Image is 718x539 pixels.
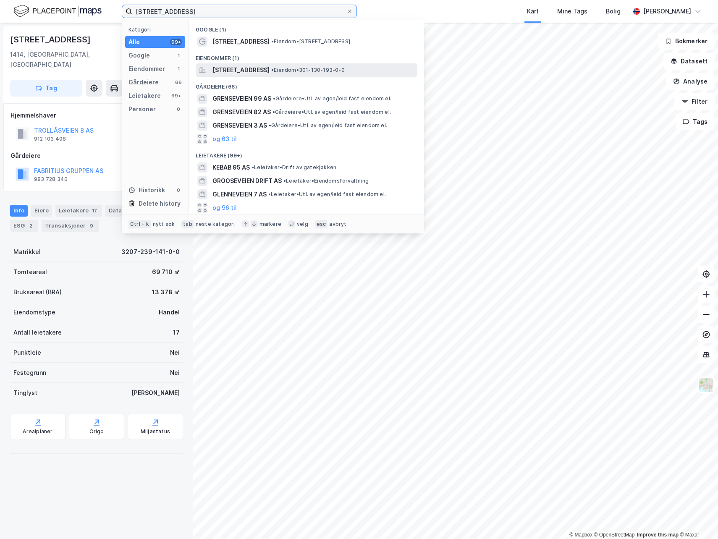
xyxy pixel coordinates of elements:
span: Eiendom • [STREET_ADDRESS] [271,38,350,45]
span: GROOSEVEIEN DRIFT AS [212,176,282,186]
div: Kategori [128,26,185,33]
div: Punktleie [13,348,41,358]
span: • [269,122,271,128]
button: Filter [674,93,715,110]
span: GRENSEVEIEN 3 AS [212,120,267,131]
div: Bolig [606,6,621,16]
div: Alle [128,37,140,47]
div: Nei [170,348,180,358]
div: Google [128,50,150,60]
span: • [271,67,274,73]
div: Eiendomstype [13,307,55,317]
div: 1414, [GEOGRAPHIC_DATA], [GEOGRAPHIC_DATA] [10,50,130,70]
span: GRENSEVEIEN 99 AS [212,94,271,104]
div: 9 [87,222,96,230]
span: • [273,95,275,102]
button: og 63 til [212,134,237,144]
iframe: Chat Widget [676,499,718,539]
div: [PERSON_NAME] [131,388,180,398]
span: GLENNEVEIEN 7 AS [212,189,267,199]
div: Eiendommer [128,64,165,74]
span: Gårdeiere • Utl. av egen/leid fast eiendom el. [269,122,387,129]
div: Gårdeiere [128,77,159,87]
div: Bruksareal (BRA) [13,287,62,297]
div: Leietakere (99+) [189,146,424,161]
span: • [268,191,271,197]
div: 17 [90,207,99,215]
div: velg [297,221,308,228]
span: • [252,164,254,170]
button: Datasett [663,53,715,70]
a: OpenStreetMap [594,532,635,538]
div: 66 [175,79,182,86]
div: [PERSON_NAME] [643,6,691,16]
div: markere [259,221,281,228]
div: Eiendommer (1) [189,48,424,63]
div: ESG [10,220,38,232]
span: Leietaker • Utl. av egen/leid fast eiendom el. [268,191,386,198]
div: 13 378 ㎡ [152,287,180,297]
span: Gårdeiere • Utl. av egen/leid fast eiendom el. [273,109,391,115]
div: [STREET_ADDRESS] [10,33,92,46]
div: Gårdeiere (66) [189,77,424,92]
div: Google (1) [189,20,424,35]
div: Arealplaner [23,428,52,435]
div: nytt søk [153,221,175,228]
div: Origo [89,428,104,435]
div: Kontrollprogram for chat [676,499,718,539]
div: Miljøstatus [141,428,170,435]
div: Transaksjoner [42,220,99,232]
div: Ctrl + k [128,220,151,228]
div: esc [315,220,328,228]
div: Mine Tags [557,6,587,16]
div: Kart [527,6,539,16]
div: avbryt [329,221,346,228]
div: 17 [173,327,180,338]
a: Improve this map [637,532,679,538]
div: Personer [128,104,156,114]
div: Tinglyst [13,388,37,398]
div: 0 [175,187,182,194]
span: Eiendom • 301-130-193-0-0 [271,67,345,73]
div: Hjemmelshaver [10,110,183,120]
button: Analyse [666,73,715,90]
button: Bokmerker [658,33,715,50]
div: Matrikkel [13,247,41,257]
div: Delete history [139,199,181,209]
div: Handel [159,307,180,317]
div: Eiere [31,205,52,217]
div: Leietakere [128,91,161,101]
div: tab [181,220,194,228]
span: KEBAB 95 AS [212,162,250,173]
div: Datasett [105,205,137,217]
span: • [283,178,286,184]
div: 983 728 340 [34,176,68,183]
div: neste kategori [196,221,235,228]
input: Søk på adresse, matrikkel, gårdeiere, leietakere eller personer [132,5,346,18]
span: [STREET_ADDRESS] [212,65,270,75]
div: Nei [170,368,180,378]
div: 912 103 498 [34,136,66,142]
div: 2 [26,222,35,230]
img: logo.f888ab2527a4732fd821a326f86c7f29.svg [13,4,102,18]
div: Tomteareal [13,267,47,277]
button: Tag [10,80,82,97]
img: Z [698,377,714,393]
div: Historikk [128,185,165,195]
div: Leietakere [55,205,102,217]
span: • [271,38,274,44]
a: Mapbox [569,532,592,538]
div: 1 [175,52,182,59]
div: 0 [175,106,182,113]
button: Tags [676,113,715,130]
button: og 96 til [212,203,237,213]
span: • [273,109,275,115]
span: Gårdeiere • Utl. av egen/leid fast eiendom el. [273,95,391,102]
span: GRENSEVEIEN 82 AS [212,107,271,117]
div: Festegrunn [13,368,46,378]
span: [STREET_ADDRESS] [212,37,270,47]
div: Antall leietakere [13,327,62,338]
div: Gårdeiere [10,151,183,161]
span: Leietaker • Eiendomsforvaltning [283,178,369,184]
div: 99+ [170,39,182,45]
